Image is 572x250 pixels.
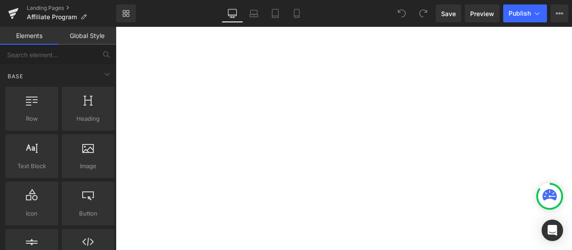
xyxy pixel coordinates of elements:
[7,72,24,81] span: Base
[64,114,112,123] span: Heading
[542,220,563,241] div: Open Intercom Messenger
[64,209,112,218] span: Button
[286,4,307,22] a: Mobile
[465,4,500,22] a: Preview
[265,4,286,22] a: Tablet
[393,4,411,22] button: Undo
[116,4,136,22] a: New Library
[8,209,55,218] span: Icon
[58,27,116,45] a: Global Style
[222,4,243,22] a: Desktop
[64,161,112,171] span: Image
[414,4,432,22] button: Redo
[470,9,494,18] span: Preview
[551,4,568,22] button: More
[441,9,456,18] span: Save
[243,4,265,22] a: Laptop
[8,114,55,123] span: Row
[509,10,531,17] span: Publish
[503,4,547,22] button: Publish
[8,161,55,171] span: Text Block
[27,4,116,12] a: Landing Pages
[27,13,77,21] span: Affiliate Program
